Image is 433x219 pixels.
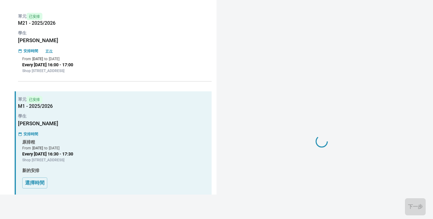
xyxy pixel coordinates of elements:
span: 已安排 [27,13,42,20]
p: 安排時間 [23,131,38,137]
h6: [PERSON_NAME] [18,36,212,45]
p: From [22,56,31,62]
p: Every [DATE] 16:30 - 17:30 [22,151,207,157]
p: [DATE] [49,56,59,62]
p: [DATE] [32,145,43,151]
span: 已安排 [27,96,42,103]
h5: M21 - 2025/2026 [18,20,212,26]
h6: [PERSON_NAME] [18,119,212,128]
h5: M1 - 2025/2026 [18,103,212,109]
p: 單元 [18,13,212,20]
p: Shop [STREET_ADDRESS] [22,157,207,163]
button: 選擇時間 [22,177,47,188]
p: 原排程 [22,139,207,145]
p: 選擇時間 [25,179,45,187]
p: to [44,56,48,62]
p: to [44,145,48,151]
button: 更改 [39,48,59,54]
p: [DATE] [49,145,59,151]
p: From [22,145,31,151]
p: Every [DATE] 16:00 - 17:00 [22,62,207,68]
p: [DATE] [32,56,43,62]
p: Shop [STREET_ADDRESS] [22,68,207,74]
p: 新的安排 [22,168,207,174]
p: 單元 [18,96,212,103]
p: 安排時間 [23,48,38,54]
p: 學生 [18,30,212,36]
p: 學生 [18,113,212,119]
